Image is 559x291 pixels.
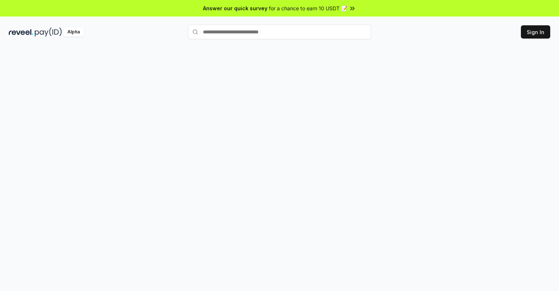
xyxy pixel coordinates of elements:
[203,4,267,12] span: Answer our quick survey
[35,28,62,37] img: pay_id
[63,28,84,37] div: Alpha
[521,25,550,39] button: Sign In
[9,28,33,37] img: reveel_dark
[269,4,347,12] span: for a chance to earn 10 USDT 📝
